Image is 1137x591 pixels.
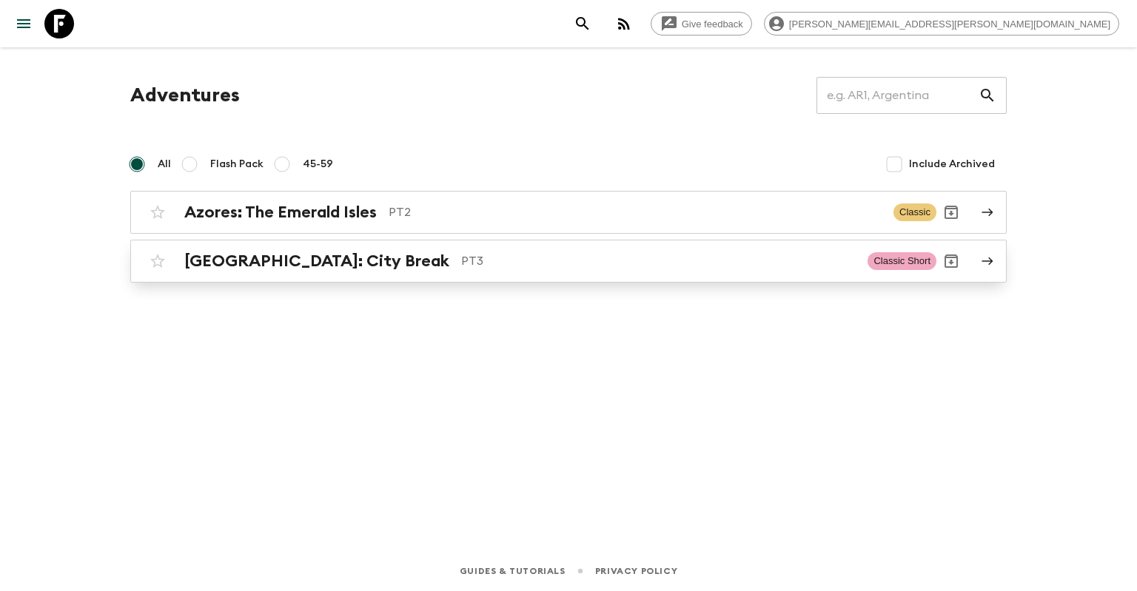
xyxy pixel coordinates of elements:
[936,197,966,227] button: Archive
[303,157,333,172] span: 45-59
[674,18,751,30] span: Give feedback
[9,9,38,38] button: menu
[764,12,1119,36] div: [PERSON_NAME][EMAIL_ADDRESS][PERSON_NAME][DOMAIN_NAME]
[781,18,1118,30] span: [PERSON_NAME][EMAIL_ADDRESS][PERSON_NAME][DOMAIN_NAME]
[130,240,1007,283] a: [GEOGRAPHIC_DATA]: City BreakPT3Classic ShortArchive
[184,203,377,222] h2: Azores: The Emerald Isles
[816,75,979,116] input: e.g. AR1, Argentina
[595,563,677,579] a: Privacy Policy
[909,157,995,172] span: Include Archived
[389,203,882,221] p: PT2
[210,157,264,172] span: Flash Pack
[460,563,566,579] a: Guides & Tutorials
[893,203,936,221] span: Classic
[130,81,240,110] h1: Adventures
[868,252,936,270] span: Classic Short
[568,9,597,38] button: search adventures
[130,191,1007,234] a: Azores: The Emerald IslesPT2ClassicArchive
[461,252,856,270] p: PT3
[184,251,449,271] h2: [GEOGRAPHIC_DATA]: City Break
[936,246,966,276] button: Archive
[651,12,752,36] a: Give feedback
[158,157,171,172] span: All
